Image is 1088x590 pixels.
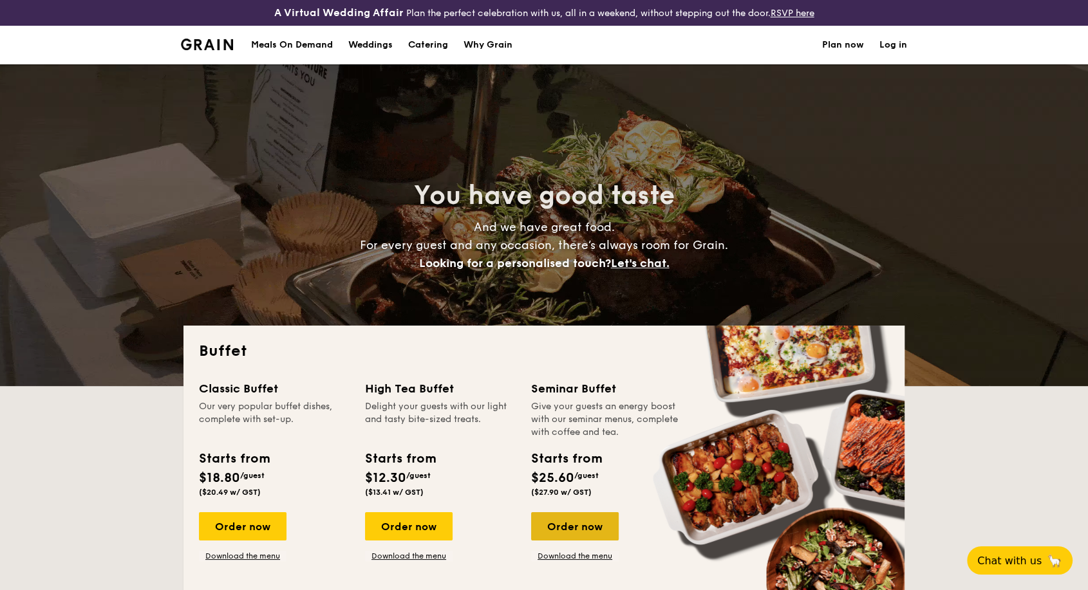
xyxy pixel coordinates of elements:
div: Delight your guests with our light and tasty bite-sized treats. [365,400,516,439]
div: Order now [365,512,453,540]
a: Meals On Demand [243,26,341,64]
div: Starts from [531,449,601,468]
span: Let's chat. [611,256,670,270]
span: $12.30 [365,470,406,486]
img: Grain [181,39,233,50]
h1: Catering [408,26,448,64]
button: Chat with us🦙 [967,546,1073,575]
a: Catering [400,26,456,64]
div: High Tea Buffet [365,380,516,398]
span: And we have great food. For every guest and any occasion, there’s always room for Grain. [360,220,728,270]
a: RSVP here [771,8,814,19]
span: $25.60 [531,470,574,486]
div: Order now [531,512,619,540]
span: /guest [406,471,431,480]
div: Classic Buffet [199,380,350,398]
div: Meals On Demand [251,26,333,64]
div: Order now [199,512,286,540]
a: Logotype [181,39,233,50]
a: Weddings [341,26,400,64]
span: /guest [574,471,599,480]
a: Download the menu [531,551,619,561]
a: Why Grain [456,26,520,64]
span: ($20.49 w/ GST) [199,488,261,497]
span: You have good taste [414,180,675,211]
span: $18.80 [199,470,240,486]
div: Our very popular buffet dishes, complete with set-up. [199,400,350,439]
h4: A Virtual Wedding Affair [274,5,404,21]
div: Give your guests an energy boost with our seminar menus, complete with coffee and tea. [531,400,682,439]
span: /guest [240,471,265,480]
span: ($27.90 w/ GST) [531,488,592,497]
div: Seminar Buffet [531,380,682,398]
div: Why Grain [464,26,512,64]
a: Log in [879,26,907,64]
div: Starts from [199,449,269,468]
div: Weddings [348,26,393,64]
span: Looking for a personalised touch? [419,256,611,270]
a: Download the menu [199,551,286,561]
a: Download the menu [365,551,453,561]
div: Starts from [365,449,435,468]
span: 🦙 [1047,553,1062,568]
div: Plan the perfect celebration with us, all in a weekend, without stepping out the door. [182,5,907,21]
a: Plan now [822,26,864,64]
h2: Buffet [199,341,889,362]
span: Chat with us [977,555,1042,567]
span: ($13.41 w/ GST) [365,488,424,497]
